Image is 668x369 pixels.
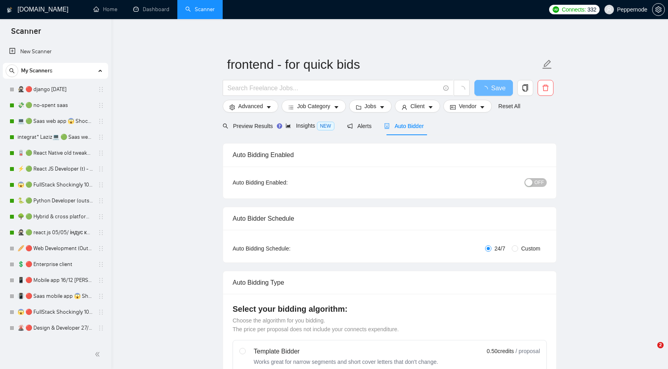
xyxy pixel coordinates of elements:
[402,104,407,110] span: user
[285,122,334,129] span: Insights
[98,198,104,204] span: holder
[233,303,547,315] h4: Select your bidding algorithm:
[518,244,544,253] span: Custom
[587,5,596,14] span: 332
[384,123,390,129] span: robot
[98,309,104,315] span: holder
[379,104,385,110] span: caret-down
[657,342,664,348] span: 2
[233,144,547,166] div: Auto Bidding Enabled
[458,86,465,93] span: loading
[491,244,509,253] span: 24/7
[266,104,272,110] span: caret-down
[17,256,93,272] a: 💲 🔴 Enterprise client
[133,6,169,13] a: dashboardDashboard
[98,166,104,172] span: holder
[17,288,93,304] a: 📳 🔴 Saas mobile app 😱 Shockingly 10/01
[443,100,492,113] button: idcardVendorcaret-down
[562,5,586,14] span: Connects:
[233,178,337,187] div: Auto Bidding Enabled:
[652,3,665,16] button: setting
[410,102,425,111] span: Client
[223,123,273,129] span: Preview Results
[17,336,93,352] a: [vymir] 🥷🏻 react.js
[652,6,664,13] span: setting
[516,347,540,355] span: / proposal
[641,342,660,361] iframe: Intercom live chat
[227,54,540,74] input: Scanner name...
[98,261,104,268] span: holder
[98,150,104,156] span: holder
[288,104,294,110] span: bars
[227,83,440,93] input: Search Freelance Jobs...
[7,4,12,16] img: logo
[93,6,117,13] a: homeHome
[553,6,559,13] img: upwork-logo.png
[491,83,505,93] span: Save
[606,7,612,12] span: user
[480,104,485,110] span: caret-down
[95,350,103,358] span: double-left
[459,102,476,111] span: Vendor
[17,145,93,161] a: 🪫 🟢 React Native old tweaked 05.05 індус копі
[6,68,18,74] span: search
[98,134,104,140] span: holder
[98,118,104,124] span: holder
[538,84,553,91] span: delete
[17,113,93,129] a: 💻 🟢 Saas web app 😱 Shockingly 27/11
[229,104,235,110] span: setting
[652,6,665,13] a: setting
[487,347,514,355] span: 0.50 credits
[9,44,102,60] a: New Scanner
[450,104,456,110] span: idcard
[17,177,93,193] a: 😱 🟢 FullStack Shockingly 10/01
[297,102,330,111] span: Job Category
[98,277,104,284] span: holder
[238,102,263,111] span: Advanced
[542,59,552,70] span: edit
[534,178,544,187] span: OFF
[349,100,392,113] button: folderJobscaret-down
[285,123,291,128] span: area-chart
[17,320,93,336] a: 🌋 🔴 Design & Developer 27/01 Illia profile
[233,207,547,230] div: Auto Bidder Schedule
[17,272,93,288] a: 📱 🔴 Mobile app 16/12 [PERSON_NAME]'s change
[356,104,361,110] span: folder
[6,64,18,77] button: search
[474,80,513,96] button: Save
[223,100,278,113] button: settingAdvancedcaret-down
[498,102,520,111] a: Reset All
[98,214,104,220] span: holder
[233,244,337,253] div: Auto Bidding Schedule:
[98,245,104,252] span: holder
[3,44,108,60] li: New Scanner
[254,347,438,356] div: Template Bidder
[21,63,52,79] span: My Scanners
[5,25,47,42] span: Scanner
[233,271,547,294] div: Auto Bidding Type
[17,129,93,145] a: integrat* Laziz💻 🟢 Saas web app 😱 Shockingly 27/11
[365,102,377,111] span: Jobs
[443,85,449,91] span: info-circle
[347,123,372,129] span: Alerts
[17,209,93,225] a: 🌳 🟢 Hybrid & cross platform 07/04 changed start
[17,304,93,320] a: 😱 🔴 FullStack Shockingly 10/01 V2
[395,100,440,113] button: userClientcaret-down
[518,84,533,91] span: copy
[17,161,93,177] a: ⚡ 🟢 React JS Developer (t) - short 24/03
[334,104,339,110] span: caret-down
[17,225,93,241] a: 🥷🏻 🟢 react.js 05/05/ індус копі 19/05 change end
[517,80,533,96] button: copy
[98,182,104,188] span: holder
[223,123,228,129] span: search
[98,102,104,109] span: holder
[98,325,104,331] span: holder
[98,86,104,93] span: holder
[317,122,334,130] span: NEW
[538,80,553,96] button: delete
[233,317,399,332] span: Choose the algorithm for you bidding. The price per proposal does not include your connects expen...
[254,358,438,366] div: Works great for narrow segments and short cover letters that don't change.
[98,293,104,299] span: holder
[282,100,346,113] button: barsJob Categorycaret-down
[17,82,93,97] a: 🥷🏻 🔴 django [DATE]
